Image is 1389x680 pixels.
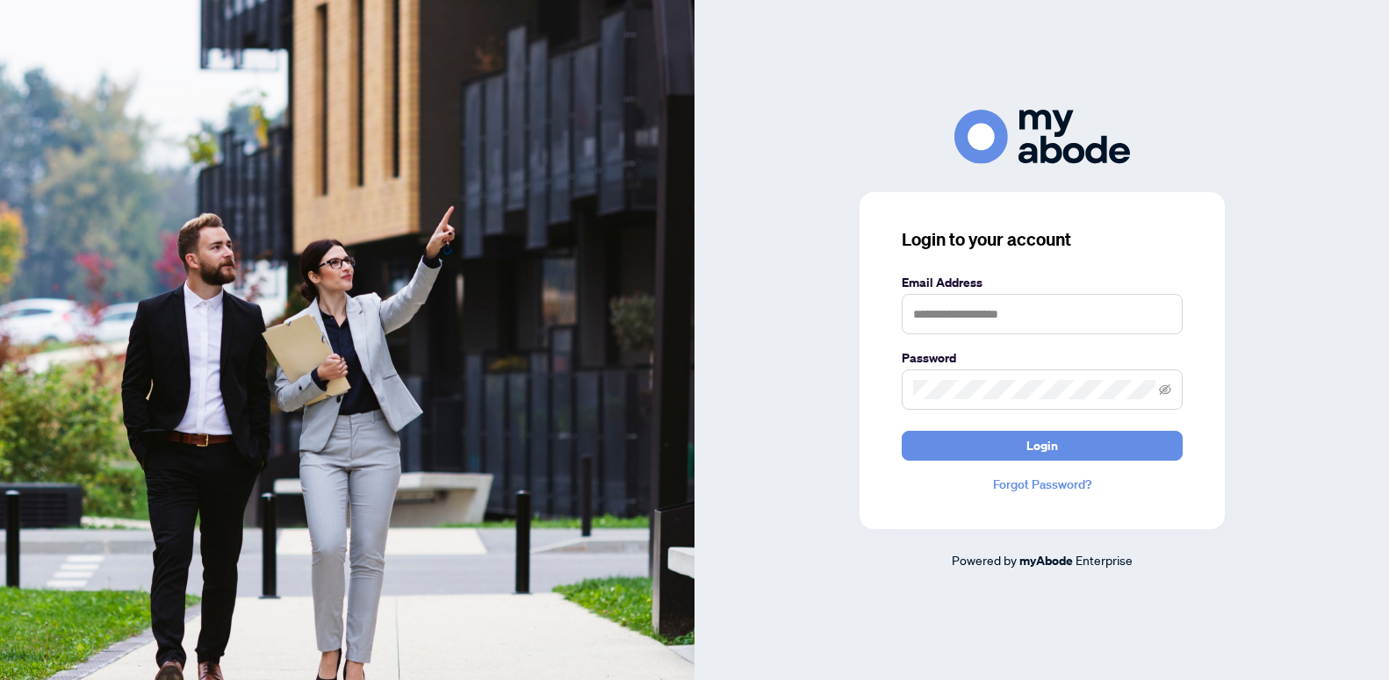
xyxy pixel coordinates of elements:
label: Password [902,348,1183,368]
a: myAbode [1019,551,1073,570]
img: ma-logo [954,110,1130,163]
span: eye-invisible [1159,383,1171,396]
a: Forgot Password? [902,475,1183,494]
span: Login [1026,432,1058,460]
label: Email Address [902,273,1183,292]
span: Powered by [952,552,1017,568]
button: Login [902,431,1183,461]
h3: Login to your account [902,227,1183,252]
span: Enterprise [1076,552,1133,568]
